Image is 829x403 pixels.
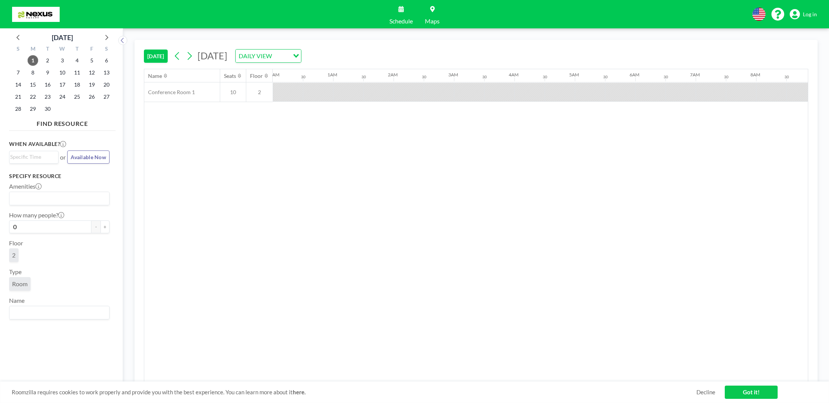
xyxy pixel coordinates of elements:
[144,50,168,63] button: [DATE]
[724,74,729,79] div: 30
[42,91,53,102] span: Tuesday, September 23, 2025
[750,72,760,77] div: 8AM
[250,73,263,79] div: Floor
[69,45,84,54] div: T
[28,91,38,102] span: Monday, September 22, 2025
[389,18,413,24] span: Schedule
[26,45,40,54] div: M
[237,51,273,61] span: DAILY VIEW
[10,308,105,318] input: Search for option
[790,9,817,20] a: Log in
[60,153,66,161] span: or
[42,104,53,114] span: Tuesday, September 30, 2025
[13,104,23,114] span: Sunday, September 28, 2025
[12,7,60,22] img: organization-logo
[9,192,109,205] div: Search for option
[72,79,82,90] span: Thursday, September 18, 2025
[71,154,106,160] span: Available Now
[274,51,289,61] input: Search for option
[28,79,38,90] span: Monday, September 15, 2025
[57,67,68,78] span: Wednesday, September 10, 2025
[422,74,426,79] div: 30
[12,389,696,396] span: Roomzilla requires cookies to work properly and provide you with the best experience. You can lea...
[198,50,227,61] span: [DATE]
[101,91,112,102] span: Saturday, September 27, 2025
[293,389,306,395] a: here.
[220,89,246,96] span: 10
[361,74,366,79] div: 30
[99,45,114,54] div: S
[543,74,547,79] div: 30
[9,183,42,190] label: Amenities
[67,150,110,164] button: Available Now
[9,297,25,304] label: Name
[12,280,28,288] span: Room
[101,67,112,78] span: Saturday, September 13, 2025
[28,67,38,78] span: Monday, September 8, 2025
[10,194,105,203] input: Search for option
[301,74,306,79] div: 30
[690,72,700,77] div: 7AM
[86,55,97,66] span: Friday, September 5, 2025
[28,55,38,66] span: Monday, September 1, 2025
[482,74,487,79] div: 30
[569,72,579,77] div: 5AM
[9,117,116,127] h4: FIND RESOURCE
[12,251,15,259] span: 2
[52,32,73,43] div: [DATE]
[9,151,58,163] div: Search for option
[144,89,195,96] span: Conference Room 1
[100,220,110,233] button: +
[13,79,23,90] span: Sunday, September 14, 2025
[236,50,301,62] div: Search for option
[509,72,519,77] div: 4AM
[10,153,54,161] input: Search for option
[9,173,110,180] h3: Specify resource
[603,74,608,79] div: 30
[725,386,778,399] a: Got it!
[91,220,100,233] button: -
[803,11,817,18] span: Log in
[72,67,82,78] span: Thursday, September 11, 2025
[72,91,82,102] span: Thursday, September 25, 2025
[40,45,55,54] div: T
[57,91,68,102] span: Wednesday, September 24, 2025
[84,45,99,54] div: F
[86,67,97,78] span: Friday, September 12, 2025
[327,72,337,77] div: 1AM
[42,55,53,66] span: Tuesday, September 2, 2025
[13,91,23,102] span: Sunday, September 21, 2025
[11,45,26,54] div: S
[101,79,112,90] span: Saturday, September 20, 2025
[13,67,23,78] span: Sunday, September 7, 2025
[448,72,458,77] div: 3AM
[42,79,53,90] span: Tuesday, September 16, 2025
[224,73,236,79] div: Seats
[388,72,398,77] div: 2AM
[148,73,162,79] div: Name
[630,72,639,77] div: 6AM
[267,72,279,77] div: 12AM
[9,211,64,219] label: How many people?
[101,55,112,66] span: Saturday, September 6, 2025
[9,239,23,247] label: Floor
[425,18,440,24] span: Maps
[55,45,70,54] div: W
[86,91,97,102] span: Friday, September 26, 2025
[696,389,715,396] a: Decline
[72,55,82,66] span: Thursday, September 4, 2025
[28,104,38,114] span: Monday, September 29, 2025
[42,67,53,78] span: Tuesday, September 9, 2025
[57,55,68,66] span: Wednesday, September 3, 2025
[57,79,68,90] span: Wednesday, September 17, 2025
[246,89,273,96] span: 2
[664,74,668,79] div: 30
[784,74,789,79] div: 30
[9,306,109,319] div: Search for option
[86,79,97,90] span: Friday, September 19, 2025
[9,268,22,276] label: Type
